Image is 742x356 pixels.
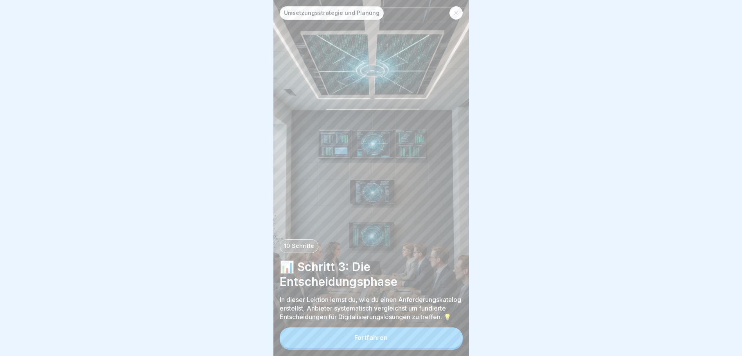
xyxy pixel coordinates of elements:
div: Fortfahren [354,334,388,341]
p: Umsetzungsstrategie und Planung [284,10,379,16]
button: Fortfahren [280,327,463,348]
p: 10 Schritte [284,243,314,249]
p: 📊 Schritt 3: Die Entscheidungsphase [280,259,463,289]
p: In dieser Lektion lernst du, wie du einen Anforderungskatalog erstellst, Anbieter systematisch ve... [280,295,463,321]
